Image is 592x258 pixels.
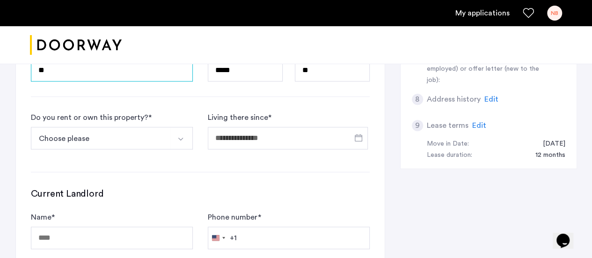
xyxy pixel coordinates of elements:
[427,94,481,105] h5: Address history
[31,127,171,149] button: Select option
[31,187,370,200] h3: Current Landlord
[553,221,583,249] iframe: chat widget
[523,7,534,19] a: Favorites
[534,139,565,150] div: 10/25/2025
[30,28,122,63] a: Cazamio logo
[526,150,565,161] div: 12 months
[427,52,545,86] div: First two pages of 1040 (self-employed) or offer letter (new to the job):
[170,127,193,149] button: Select option
[427,139,469,150] div: Move in Date:
[30,28,122,63] img: logo
[353,132,364,143] button: Open calendar
[412,94,423,105] div: 8
[427,150,472,161] div: Lease duration:
[427,120,468,131] h5: Lease terms
[412,120,423,131] div: 9
[177,135,184,143] img: arrow
[472,122,486,129] span: Edit
[484,96,498,103] span: Edit
[208,212,261,223] label: Phone number *
[31,112,152,123] div: Do you rent or own this property? *
[547,6,562,21] div: NB
[31,212,55,223] label: Name *
[208,112,271,123] label: Living there since *
[208,227,237,249] button: Selected country
[455,7,510,19] a: My application
[230,232,237,243] div: +1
